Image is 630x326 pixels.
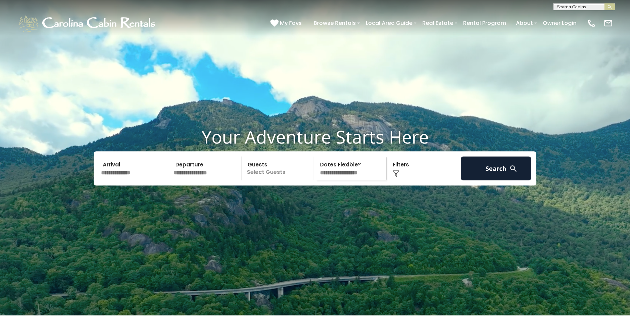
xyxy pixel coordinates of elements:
[539,17,580,29] a: Owner Login
[270,19,303,28] a: My Favs
[17,13,158,33] img: White-1-1-2.png
[362,17,416,29] a: Local Area Guide
[603,18,613,28] img: mail-regular-white.png
[460,17,509,29] a: Rental Program
[461,157,531,180] button: Search
[419,17,457,29] a: Real Estate
[513,17,536,29] a: About
[310,17,359,29] a: Browse Rentals
[509,164,518,173] img: search-regular-white.png
[243,157,314,180] p: Select Guests
[393,170,399,177] img: filter--v1.png
[280,19,302,27] span: My Favs
[5,126,625,147] h1: Your Adventure Starts Here
[587,18,596,28] img: phone-regular-white.png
